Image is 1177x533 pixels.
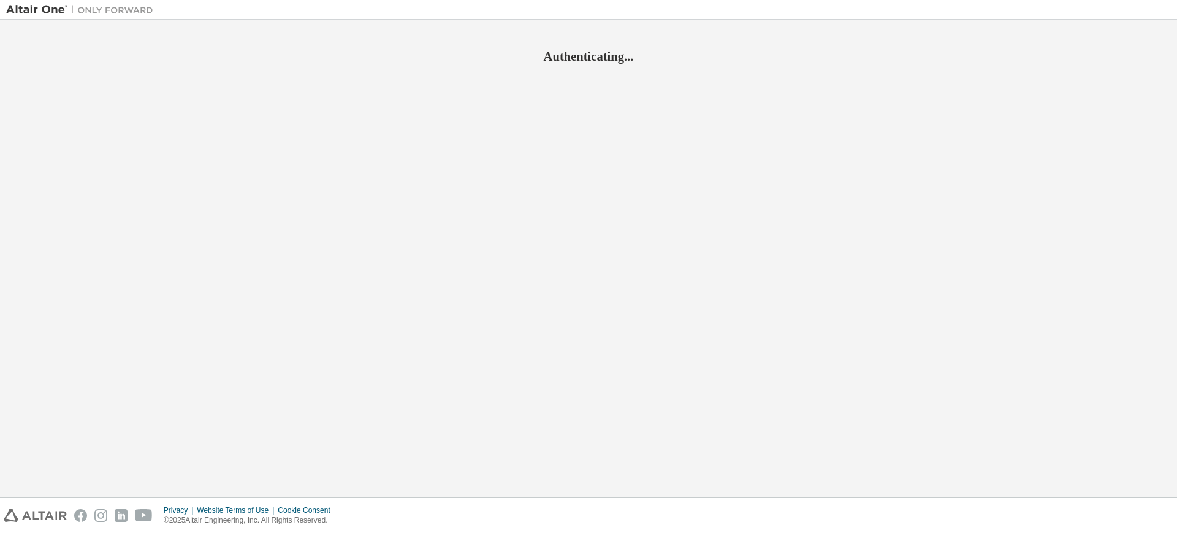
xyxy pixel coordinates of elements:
[164,515,338,526] p: © 2025 Altair Engineering, Inc. All Rights Reserved.
[94,509,107,522] img: instagram.svg
[4,509,67,522] img: altair_logo.svg
[115,509,128,522] img: linkedin.svg
[164,505,197,515] div: Privacy
[135,509,153,522] img: youtube.svg
[74,509,87,522] img: facebook.svg
[6,4,159,16] img: Altair One
[197,505,278,515] div: Website Terms of Use
[6,48,1171,64] h2: Authenticating...
[278,505,337,515] div: Cookie Consent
